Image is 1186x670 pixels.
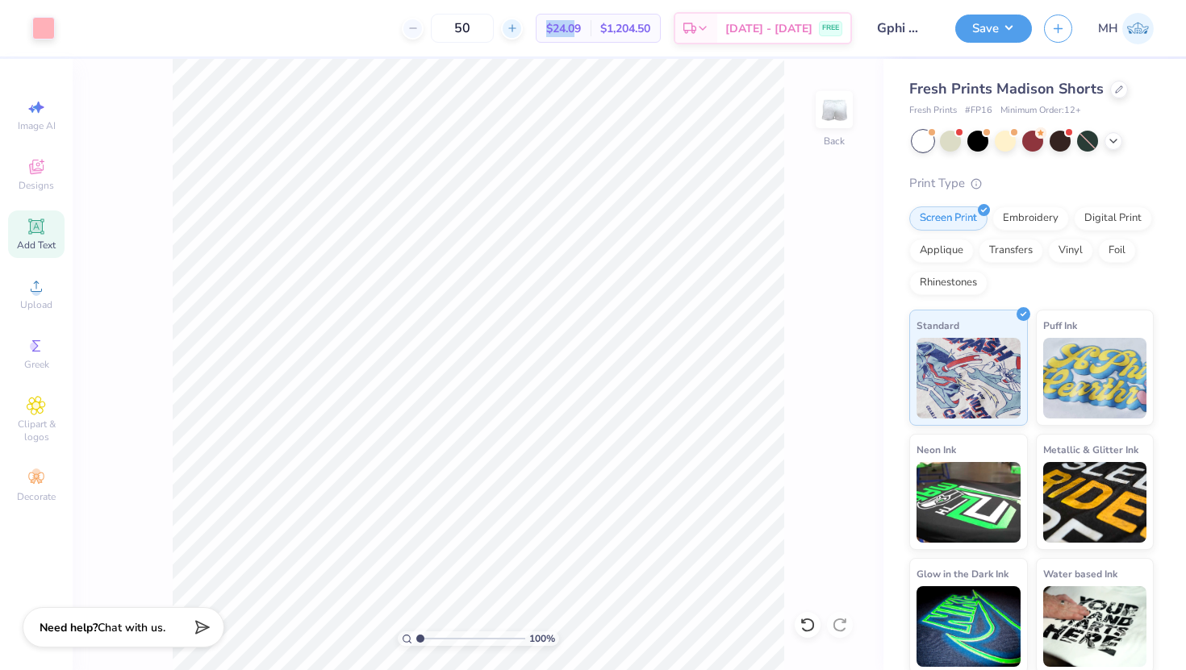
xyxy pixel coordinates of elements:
[600,20,650,37] span: $1,204.50
[917,462,1021,543] img: Neon Ink
[909,104,957,118] span: Fresh Prints
[1122,13,1154,44] img: Mia Hurtado
[1074,206,1152,231] div: Digital Print
[8,418,65,443] span: Clipart & logos
[909,206,988,231] div: Screen Print
[1000,104,1081,118] span: Minimum Order: 12 +
[824,134,845,148] div: Back
[18,119,56,132] span: Image AI
[917,338,1021,418] img: Standard
[725,20,812,37] span: [DATE] - [DATE]
[17,239,56,252] span: Add Text
[1043,441,1138,458] span: Metallic & Glitter Ink
[546,20,581,37] span: $24.09
[98,620,165,635] span: Chat with us.
[917,441,956,458] span: Neon Ink
[24,358,49,371] span: Greek
[1043,317,1077,334] span: Puff Ink
[1043,338,1147,418] img: Puff Ink
[965,104,992,118] span: # FP16
[917,317,959,334] span: Standard
[917,565,1009,582] span: Glow in the Dark Ink
[20,298,52,311] span: Upload
[1043,462,1147,543] img: Metallic & Glitter Ink
[1098,239,1136,263] div: Foil
[1043,565,1117,582] span: Water based Ink
[979,239,1043,263] div: Transfers
[1098,13,1154,44] a: MH
[909,79,1104,98] span: Fresh Prints Madison Shorts
[1048,239,1093,263] div: Vinyl
[529,631,555,646] span: 100 %
[909,239,974,263] div: Applique
[909,271,988,295] div: Rhinestones
[955,15,1032,43] button: Save
[17,490,56,503] span: Decorate
[1043,586,1147,667] img: Water based Ink
[909,174,1154,193] div: Print Type
[1098,19,1118,38] span: MH
[40,620,98,635] strong: Need help?
[19,179,54,192] span: Designs
[917,586,1021,667] img: Glow in the Dark Ink
[818,94,850,126] img: Back
[992,206,1069,231] div: Embroidery
[822,23,839,34] span: FREE
[431,14,494,43] input: – –
[864,12,943,44] input: Untitled Design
